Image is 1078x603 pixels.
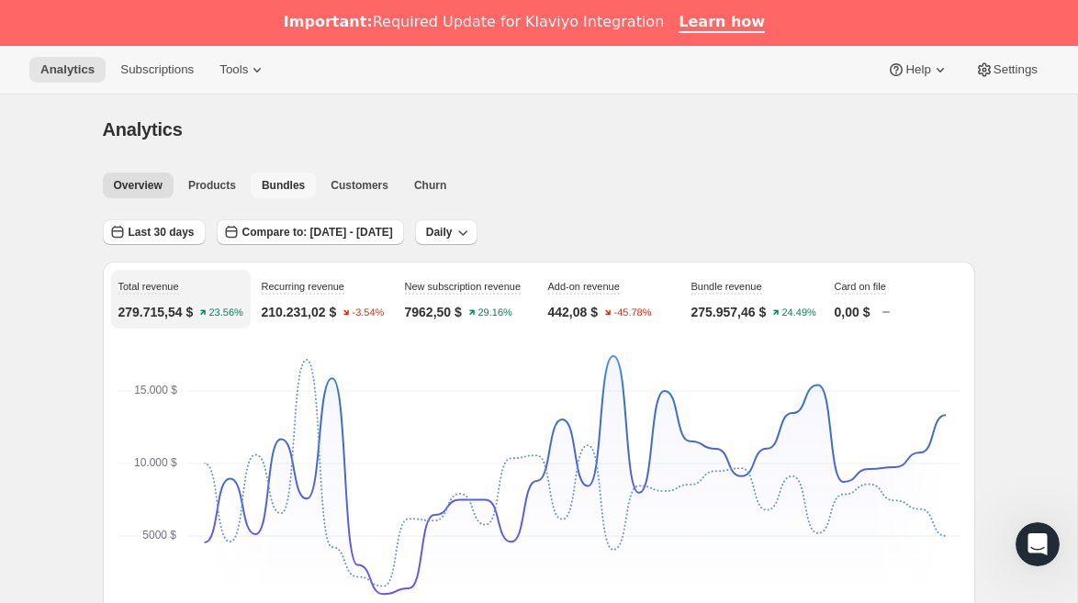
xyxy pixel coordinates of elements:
[219,62,248,77] span: Tools
[262,178,305,193] span: Bundles
[29,57,106,83] button: Analytics
[964,57,1049,83] button: Settings
[242,225,393,240] span: Compare to: [DATE] - [DATE]
[331,178,388,193] span: Customers
[426,225,453,240] span: Daily
[208,57,277,83] button: Tools
[691,303,767,321] p: 275.957,46 $
[548,281,620,292] span: Add-on revenue
[129,225,195,240] span: Last 30 days
[142,529,176,542] text: 5000 $
[114,178,163,193] span: Overview
[835,303,870,321] p: 0,00 $
[209,307,244,318] text: 23.56%
[217,219,404,245] button: Compare to: [DATE] - [DATE]
[405,303,462,321] p: 7962,50 $
[614,307,652,318] text: -45.78%
[118,281,179,292] span: Total revenue
[353,307,385,318] text: -3.54%
[40,62,95,77] span: Analytics
[548,303,599,321] p: 442,08 $
[994,62,1038,77] span: Settings
[103,119,183,140] span: Analytics
[109,57,205,83] button: Subscriptions
[1016,522,1060,566] iframe: Intercom live chat
[103,219,206,245] button: Last 30 days
[415,219,478,245] button: Daily
[876,57,960,83] button: Help
[262,303,337,321] p: 210.231,02 $
[414,178,446,193] span: Churn
[477,307,512,318] text: 29.16%
[284,13,373,30] b: Important:
[691,281,762,292] span: Bundle revenue
[134,384,177,396] text: 15.000 $
[835,281,886,292] span: Card on file
[120,62,194,77] span: Subscriptions
[782,307,817,318] text: 24.49%
[284,13,664,31] div: Required Update for Klaviyo Integration
[262,281,345,292] span: Recurring revenue
[405,281,522,292] span: New subscription revenue
[905,62,930,77] span: Help
[679,13,765,33] a: Learn how
[118,303,194,321] p: 279.715,54 $
[188,178,236,193] span: Products
[134,456,177,469] text: 10.000 $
